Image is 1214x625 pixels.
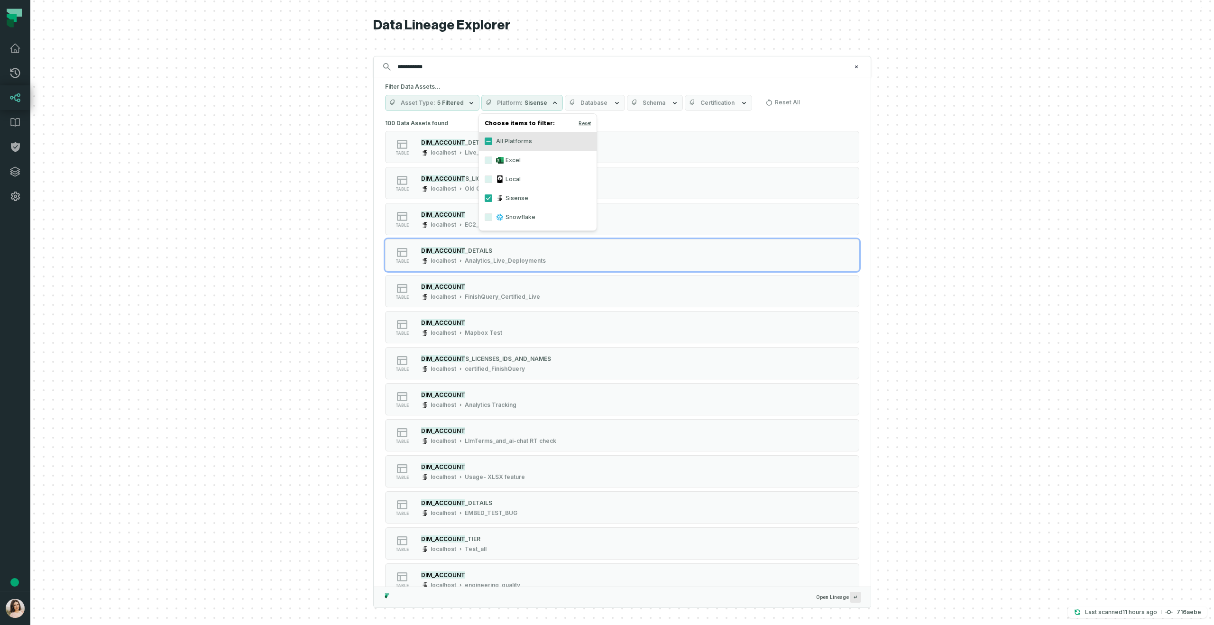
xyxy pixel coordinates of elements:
[485,138,492,145] button: All Platforms
[643,99,665,107] span: Schema
[421,283,465,290] mark: DIM_ACCOUNT
[385,83,859,91] h5: Filter Data Assets...
[497,99,523,107] span: Platform
[395,187,409,192] span: table
[421,139,465,146] mark: DIM_ACCOUNT
[485,194,492,202] button: Sisense
[431,581,456,589] div: localhost
[421,211,465,218] mark: DIM_ACCOUNT
[6,599,25,618] img: avatar of Kateryna Viflinzider
[485,213,492,221] button: Snowflake
[437,99,464,107] span: 5 Filtered
[431,185,456,193] div: localhost
[465,473,525,481] div: Usage- XLSX feature
[431,257,456,265] div: localhost
[481,95,563,111] button: PlatformSisense
[385,203,859,235] button: tablelocalhostEC2_Licenses
[465,355,551,362] span: S_LICENSES_IDS_AND_NAMES
[580,99,607,107] span: Database
[385,491,859,524] button: tablelocalhostEMBED_TEST_BUG
[395,151,409,156] span: table
[395,295,409,300] span: table
[1177,609,1201,615] h4: 716aebe
[465,175,551,182] span: S_LICENSES_IDS_AND_NAMES
[395,259,409,264] span: table
[465,499,492,506] span: _DETAILS
[385,527,859,560] button: tablelocalhostTest_all
[762,95,804,110] button: Reset All
[431,473,456,481] div: localhost
[465,221,505,229] div: EC2_Licenses
[401,99,435,107] span: Asset Type
[465,401,516,409] div: Analytics Tracking
[385,347,859,379] button: tablelocalhostcertified_FinishQuery
[431,293,456,301] div: localhost
[431,149,456,156] div: localhost
[465,437,556,445] div: LlmTerms_and_ai-chat RT check
[816,592,861,603] span: Open Lineage
[465,365,525,373] div: certified_FinishQuery
[565,95,625,111] button: Database
[465,247,492,254] span: _DETAILS
[850,592,861,603] span: Press ↵ to add a new Data Asset to the graph
[685,95,752,111] button: Certification
[479,208,597,227] label: Snowflake
[374,117,871,587] div: Suggestions
[395,583,409,588] span: table
[421,535,465,542] mark: DIM_ACCOUNT
[465,257,546,265] div: Analytics_Live_Deployments
[479,132,597,151] label: All Platforms
[385,131,859,163] button: tablelocalhostLive_ec_b2d
[524,99,547,107] span: Sisense
[385,275,859,307] button: tablelocalhostFinishQuery_Certified_Live
[385,95,479,111] button: Asset Type5 Filtered
[479,189,597,208] label: Sisense
[431,221,456,229] div: localhost
[627,95,683,111] button: Schema
[485,175,492,183] button: Local
[479,151,597,170] label: Excel
[421,355,465,362] mark: DIM_ACCOUNT
[479,170,597,189] label: Local
[373,17,871,34] h1: Data Lineage Explorer
[385,239,859,271] button: tablelocalhostAnalytics_Live_Deployments
[431,365,456,373] div: localhost
[395,547,409,552] span: table
[395,331,409,336] span: table
[385,167,859,199] button: tablelocalhostOld Connectors
[1122,608,1157,616] relative-time: Sep 10, 2025, 4:40 AM GMT+3
[431,509,456,517] div: localhost
[421,175,465,182] mark: DIM_ACCOUNT
[395,403,409,408] span: table
[465,581,520,589] div: engineering_quality
[465,329,502,337] div: Mapbox Test
[421,463,465,470] mark: DIM_ACCOUNT
[465,293,540,301] div: FinishQuery_Certified_Live
[395,367,409,372] span: table
[421,571,465,579] mark: DIM_ACCOUNT
[385,563,859,596] button: tablelocalhostengineering_quality
[421,391,465,398] mark: DIM_ACCOUNT
[700,99,735,107] span: Certification
[395,223,409,228] span: table
[485,156,492,164] button: Excel
[465,545,487,553] div: Test_all
[1068,607,1207,618] button: Last scanned[DATE] 04:40:33716aebe
[395,475,409,480] span: table
[431,329,456,337] div: localhost
[385,383,859,415] button: tablelocalhostAnalytics Tracking
[465,149,501,156] div: Live_ec_b2d
[10,578,19,587] div: Tooltip anchor
[579,119,591,127] button: Reset
[852,62,861,72] button: Clear search query
[1085,607,1157,617] p: Last scanned
[431,437,456,445] div: localhost
[465,535,480,542] span: _TIER
[431,401,456,409] div: localhost
[385,419,859,451] button: tablelocalhostLlmTerms_and_ai-chat RT check
[385,311,859,343] button: tablelocalhostMapbox Test
[421,319,465,326] mark: DIM_ACCOUNT
[465,509,517,517] div: EMBED_TEST_BUG
[431,545,456,553] div: localhost
[421,499,465,506] mark: DIM_ACCOUNT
